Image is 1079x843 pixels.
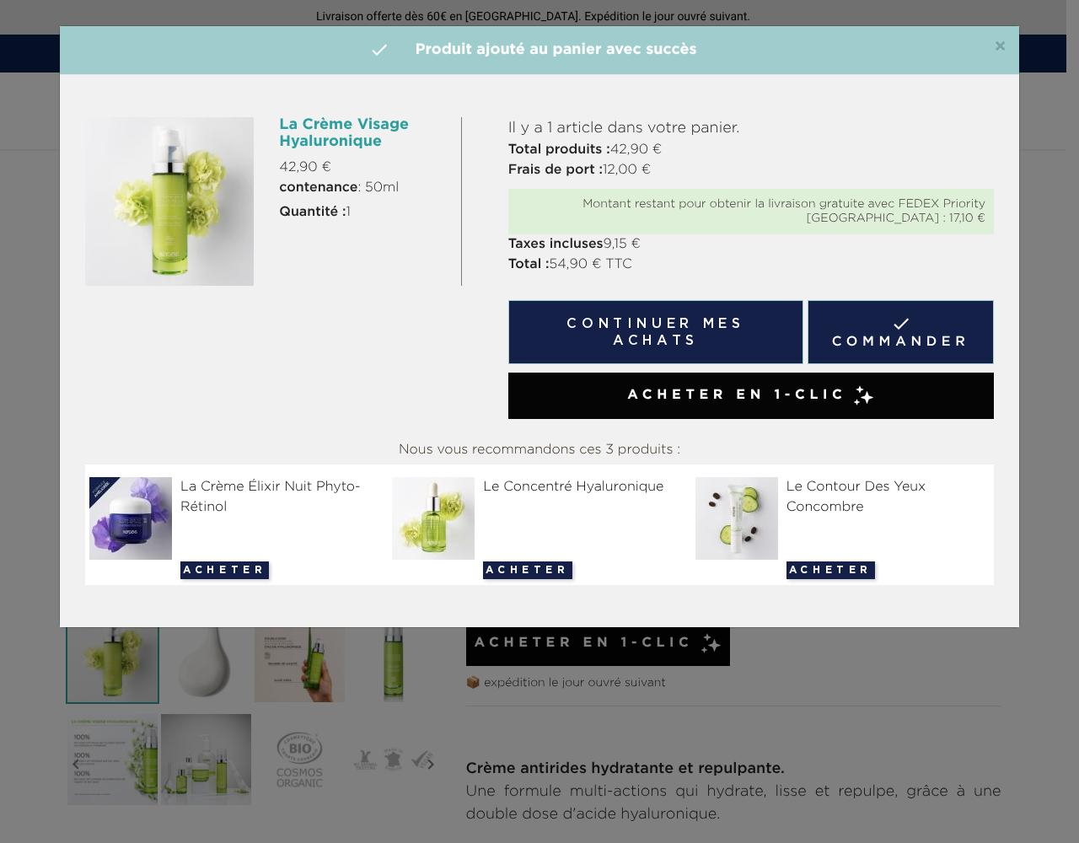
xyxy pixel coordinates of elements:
i:  [369,40,389,60]
img: Le Concentré Hyaluronique [392,477,481,560]
span: × [994,37,1007,57]
img: La Crème Visage Hyaluronique [85,117,254,286]
h6: La Crème Visage Hyaluronique [279,117,448,151]
span: : 50ml [279,178,399,198]
div: Nous vous recommandons ces 3 produits : [85,436,994,464]
strong: Total : [508,258,550,271]
strong: Frais de port : [508,164,603,177]
strong: contenance [279,181,357,195]
a: Commander [808,300,994,364]
p: 12,00 € [508,160,994,180]
h4: Produit ajouté au panier avec succès [72,39,1007,62]
img: Le Contour Des Yeux Concombre [695,477,785,560]
p: 42,90 € [279,158,448,178]
div: La Crème Élixir Nuit Phyto-Rétinol [89,477,384,518]
p: Il y a 1 article dans votre panier. [508,117,994,140]
button: Acheter [180,561,269,579]
button: Acheter [483,561,572,579]
button: Acheter [786,561,875,579]
div: Montant restant pour obtenir la livraison gratuite avec FEDEX Priority [GEOGRAPHIC_DATA] : 17,10 € [517,197,985,226]
button: Continuer mes achats [508,300,803,364]
strong: Total produits : [508,143,610,157]
p: 54,90 € TTC [508,255,994,275]
img: La Crème Élixir Nuit Phyto-Rétinol [89,477,179,560]
p: 42,90 € [508,140,994,160]
p: 1 [279,202,448,223]
div: Le Contour Des Yeux Concombre [695,477,990,518]
div: Le Concentré Hyaluronique [392,477,686,497]
button: Close [994,37,1007,57]
p: 9,15 € [508,234,994,255]
strong: Quantité : [279,206,346,219]
strong: Taxes incluses [508,238,604,251]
